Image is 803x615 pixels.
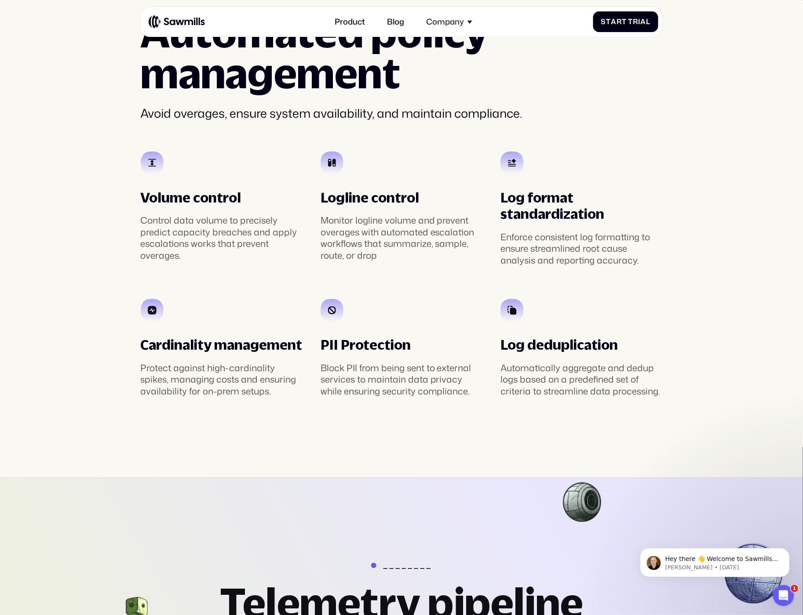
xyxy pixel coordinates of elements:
div: Company [427,17,464,27]
div: Logline control [321,190,483,206]
span: T [628,18,633,26]
a: StartTrial [593,11,659,32]
span: a [611,18,617,26]
div: Automatically aggregate and dedup logs based on a predefined set of criteria to streamline data p... [500,363,663,398]
div: Control data volume to precisely predict capacity breaches and apply escalations works that preve... [141,215,303,262]
iframe: Intercom notifications message [627,530,803,591]
span: a [640,18,646,26]
span: t [606,18,611,26]
span: 1 [791,585,798,592]
span: l [646,18,650,26]
span: r [617,18,622,26]
div: Company [420,11,478,33]
div: Block PII from being sent to external services to maintain data privacy while ensuring security c... [321,363,483,398]
div: PII Protection [321,337,483,354]
span: i [639,18,641,26]
a: Blog [381,11,410,33]
span: S [601,18,606,26]
div: Volume control [141,190,303,206]
div: Enforce consistent log formatting to ensure streamlined root cause analysis and reporting accuracy. [500,232,663,267]
span: r [633,18,639,26]
div: Avoid overages, ensure system availability, and maintain compliance. [141,105,663,122]
div: Cardinality management [141,337,303,354]
div: Log deduplication [500,337,663,354]
div: Protect against high-cardinality spikes, managing costs and ensuring availability for on-prem set... [141,363,303,398]
div: Monitor logline volume and prevent overages with automated escalation workflows that summarize, s... [321,215,483,262]
iframe: Intercom live chat [773,585,794,606]
div: Log format standardization [500,190,663,223]
h2: Automated policy management [141,12,663,94]
a: Product [329,11,371,33]
div: ________ [383,560,432,571]
span: t [622,18,627,26]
